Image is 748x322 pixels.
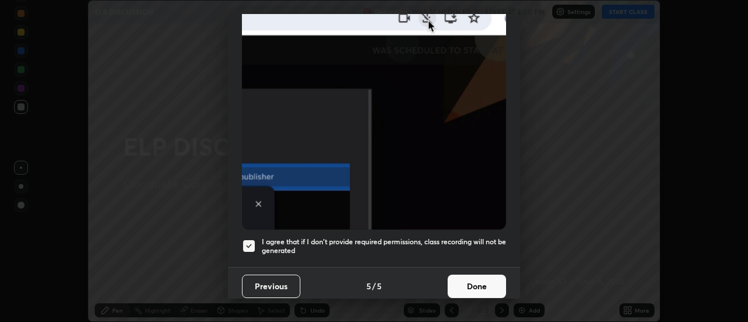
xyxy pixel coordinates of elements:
[372,280,376,292] h4: /
[242,275,300,298] button: Previous
[262,237,506,255] h5: I agree that if I don't provide required permissions, class recording will not be generated
[377,280,382,292] h4: 5
[366,280,371,292] h4: 5
[448,275,506,298] button: Done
